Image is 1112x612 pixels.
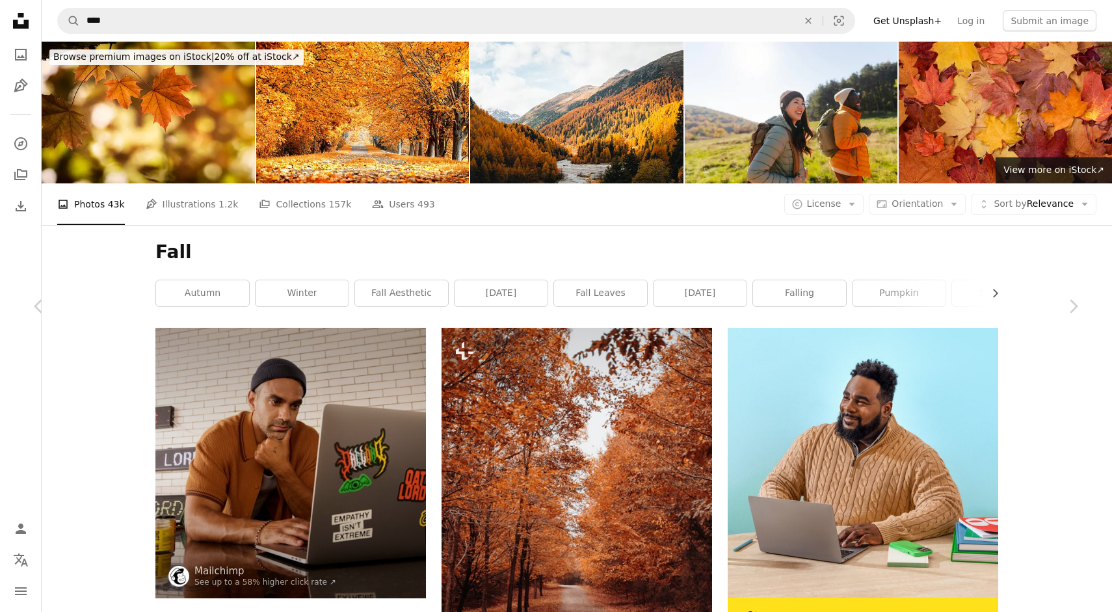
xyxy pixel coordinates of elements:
span: Relevance [994,198,1074,211]
a: Collections 157k [259,183,351,225]
a: fall leaves [554,280,647,306]
a: Illustrations 1.2k [146,183,239,225]
button: Menu [8,578,34,604]
a: Log in [949,10,992,31]
button: License [784,194,864,215]
button: scroll list to the right [983,280,998,306]
img: Smiling friends hiking together [685,42,898,183]
a: Mailchimp [194,565,336,578]
a: Log in / Sign up [8,516,34,542]
span: 493 [417,197,435,211]
button: Submit an image [1003,10,1096,31]
a: Man wearing a beanie and shirt works on a laptop. [155,457,426,469]
a: Next [1034,244,1112,369]
a: See up to a 58% higher click rate ↗ [194,578,336,587]
a: Download History [8,193,34,219]
button: Search Unsplash [58,8,80,33]
img: file-1722962830841-dea897b5811bimage [728,328,998,598]
button: Visual search [823,8,854,33]
span: Browse premium images on iStock | [53,51,214,62]
a: a dirt road surrounded by trees with orange leaves [442,525,712,537]
a: [DATE] [654,280,747,306]
div: 20% off at iStock ↗ [49,49,304,65]
button: Sort byRelevance [971,194,1096,215]
button: Language [8,547,34,573]
a: summer [952,280,1045,306]
form: Find visuals sitewide [57,8,855,34]
a: Collections [8,162,34,188]
img: Red Maple leaves [42,42,255,183]
a: autumn [156,280,249,306]
a: Browse premium images on iStock|20% off at iStock↗ [42,42,311,73]
img: Go to Mailchimp's profile [168,566,189,587]
a: Get Unsplash+ [866,10,949,31]
a: View more on iStock↗ [996,157,1112,183]
a: Explore [8,131,34,157]
span: 157k [328,197,351,211]
span: Sort by [994,198,1026,209]
a: falling [753,280,846,306]
a: winter [256,280,349,306]
a: pumpkin [853,280,946,306]
button: Clear [794,8,823,33]
span: View more on iStock ↗ [1003,165,1104,175]
a: fall aesthetic [355,280,448,306]
img: beautiful Endless Autumn Alley Illuminated by Warm, Golden Sunlight in fall season [256,42,470,183]
a: [DATE] [455,280,548,306]
a: Users 493 [372,183,434,225]
h1: Fall [155,241,998,264]
img: Aerial view of river and forested mountains in autumn, Engadine Alps [470,42,683,183]
span: 1.2k [218,197,238,211]
span: Orientation [892,198,943,209]
img: Man wearing a beanie and shirt works on a laptop. [155,328,426,598]
a: Illustrations [8,73,34,99]
button: Orientation [869,194,966,215]
a: Photos [8,42,34,68]
img: maple autumn leaves [899,42,1112,183]
span: License [807,198,841,209]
